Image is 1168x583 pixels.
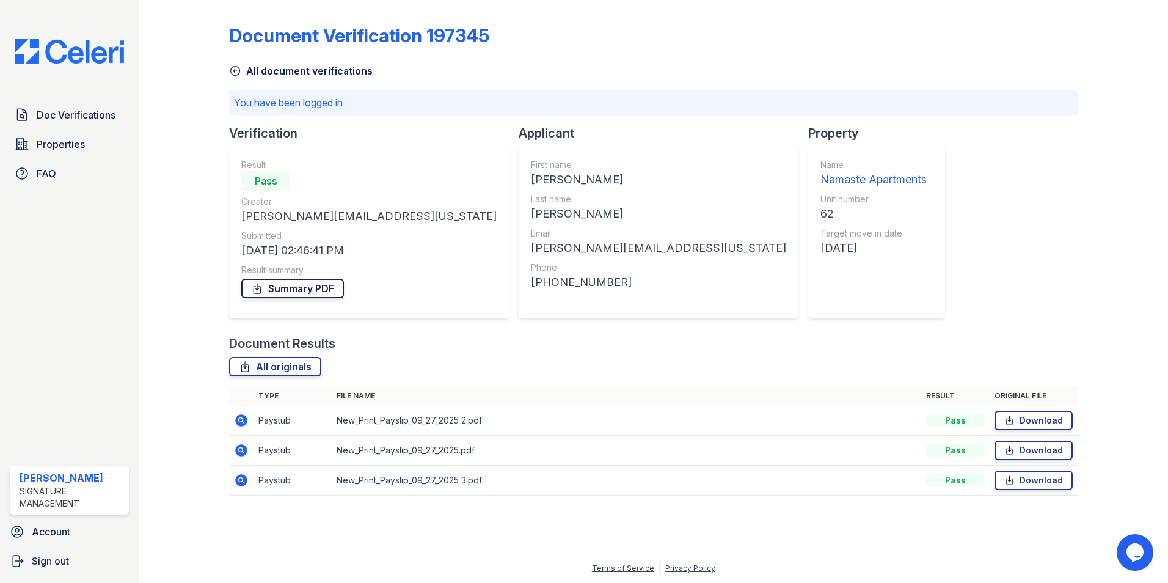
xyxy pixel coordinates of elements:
[592,563,654,573] a: Terms of Service
[531,205,786,222] div: [PERSON_NAME]
[229,24,489,46] div: Document Verification 197345
[808,125,955,142] div: Property
[229,335,335,352] div: Document Results
[254,386,332,406] th: Type
[241,242,497,259] div: [DATE] 02:46:41 PM
[820,205,927,222] div: 62
[241,171,290,191] div: Pass
[990,386,1078,406] th: Original file
[995,411,1073,430] a: Download
[332,386,921,406] th: File name
[995,441,1073,460] a: Download
[531,159,786,171] div: First name
[926,444,985,457] div: Pass
[254,436,332,466] td: Paystub
[241,159,497,171] div: Result
[921,386,990,406] th: Result
[10,103,129,127] a: Doc Verifications
[531,262,786,274] div: Phone
[229,64,373,78] a: All document verifications
[926,474,985,486] div: Pass
[32,554,69,568] span: Sign out
[820,171,927,188] div: Namaste Apartments
[229,357,321,376] a: All originals
[820,240,927,257] div: [DATE]
[531,274,786,291] div: [PHONE_NUMBER]
[10,161,129,186] a: FAQ
[332,406,921,436] td: New_Print_Payslip_09_27_2025 2.pdf
[820,227,927,240] div: Target move in date
[254,466,332,496] td: Paystub
[254,406,332,436] td: Paystub
[241,196,497,208] div: Creator
[229,125,519,142] div: Verification
[531,171,786,188] div: [PERSON_NAME]
[820,159,927,171] div: Name
[5,39,134,64] img: CE_Logo_Blue-a8612792a0a2168367f1c8372b55b34899dd931a85d93a1a3d3e32e68fde9ad4.png
[820,193,927,205] div: Unit number
[1117,534,1156,571] iframe: chat widget
[241,264,497,276] div: Result summary
[531,227,786,240] div: Email
[37,108,115,122] span: Doc Verifications
[519,125,808,142] div: Applicant
[531,240,786,257] div: [PERSON_NAME][EMAIL_ADDRESS][US_STATE]
[659,563,661,573] div: |
[241,208,497,225] div: [PERSON_NAME][EMAIL_ADDRESS][US_STATE]
[926,414,985,427] div: Pass
[5,549,134,573] a: Sign out
[531,193,786,205] div: Last name
[995,471,1073,490] a: Download
[332,466,921,496] td: New_Print_Payslip_09_27_2025 3.pdf
[10,132,129,156] a: Properties
[5,519,134,544] a: Account
[820,159,927,188] a: Name Namaste Apartments
[20,485,124,510] div: Signature Management
[20,471,124,485] div: [PERSON_NAME]
[332,436,921,466] td: New_Print_Payslip_09_27_2025.pdf
[241,279,344,298] a: Summary PDF
[32,524,70,539] span: Account
[241,230,497,242] div: Submitted
[665,563,715,573] a: Privacy Policy
[37,166,56,181] span: FAQ
[37,137,85,152] span: Properties
[234,95,1073,110] p: You have been logged in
